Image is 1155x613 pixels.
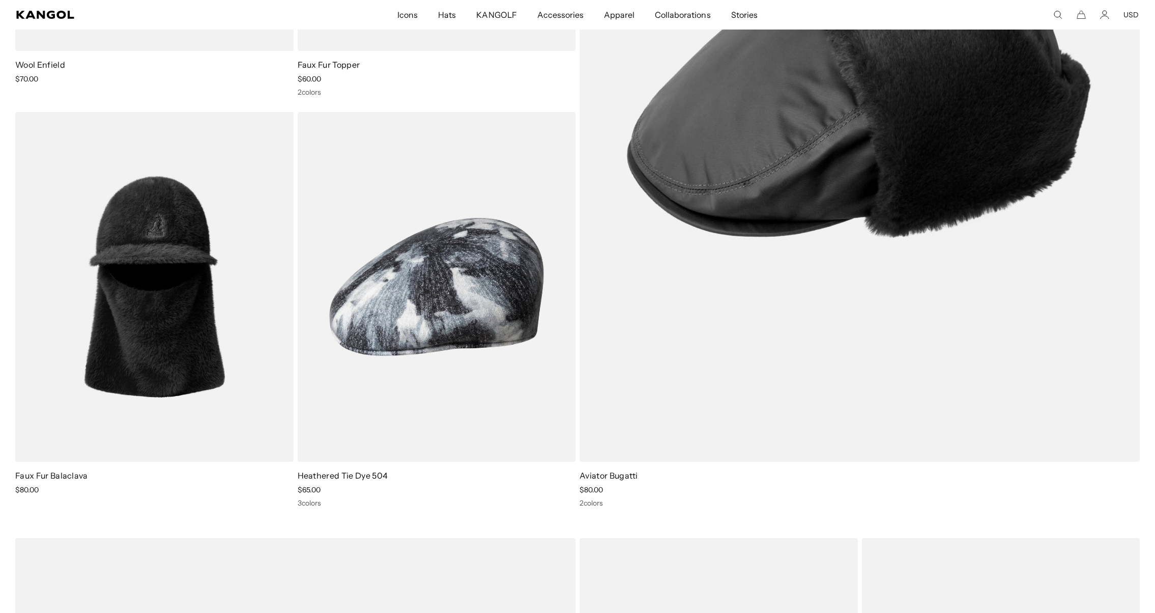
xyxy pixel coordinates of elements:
a: Account [1100,10,1109,19]
button: USD [1123,10,1139,19]
span: $70.00 [15,74,38,83]
a: Aviator Bugatti [580,470,638,481]
div: 2 colors [298,88,576,97]
a: Kangol [16,11,264,19]
div: 2 colors [580,498,1140,508]
summary: Search here [1053,10,1062,19]
span: $80.00 [15,485,39,494]
a: Faux Fur Balaclava [15,470,88,481]
button: Cart [1077,10,1086,19]
a: Wool Enfield [15,60,65,70]
span: $60.00 [298,74,321,83]
a: Heathered Tie Dye 504 [298,470,388,481]
a: Faux Fur Topper [298,60,360,70]
div: 3 colors [298,498,576,508]
img: Heathered Tie Dye 504 [298,112,576,461]
img: Faux Fur Balaclava [15,112,294,461]
span: $80.00 [580,485,603,494]
span: $65.00 [298,485,321,494]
